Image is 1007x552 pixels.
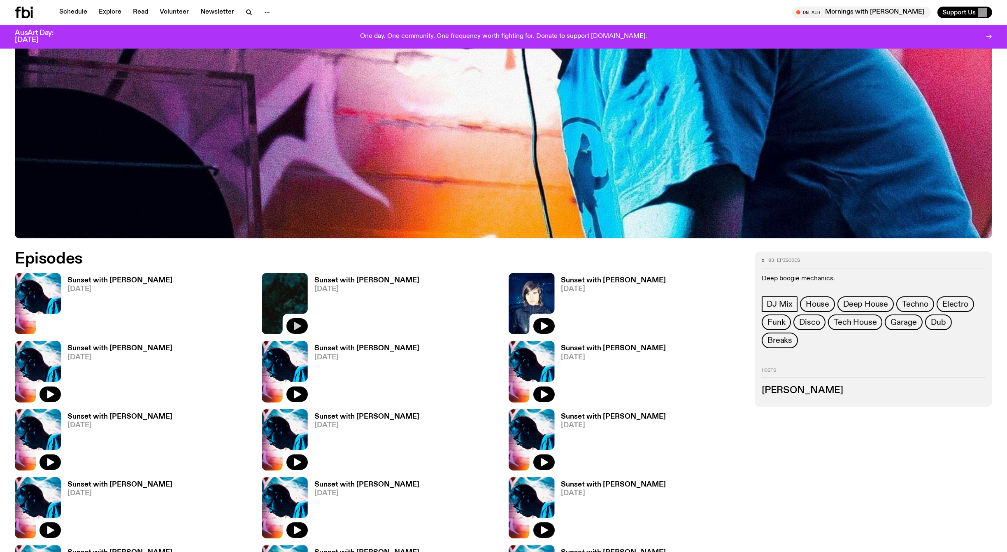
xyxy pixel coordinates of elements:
h3: Sunset with [PERSON_NAME] [314,345,419,352]
img: Simon Caldwell stands side on, looking downwards. He has headphones on. Behind him is a brightly ... [15,477,61,538]
a: Dub [925,314,951,330]
h2: Hosts [762,368,986,378]
h3: Sunset with [PERSON_NAME] [561,277,666,284]
span: [DATE] [314,286,419,293]
a: Sunset with [PERSON_NAME][DATE] [308,481,419,538]
a: Read [128,7,153,18]
h2: Episodes [15,252,663,266]
span: Support Us [942,9,976,16]
h3: Sunset with [PERSON_NAME] [67,413,172,420]
h3: Sunset with [PERSON_NAME] [314,277,419,284]
span: Breaks [767,336,792,345]
a: DJ Mix [762,296,798,312]
h3: Sunset with [PERSON_NAME] [561,345,666,352]
a: Sunset with [PERSON_NAME][DATE] [308,277,419,334]
img: Simon Caldwell stands side on, looking downwards. He has headphones on. Behind him is a brightly ... [509,341,555,402]
span: Electro [942,300,968,309]
span: [DATE] [67,286,172,293]
a: Sunset with [PERSON_NAME][DATE] [308,413,419,470]
a: Electro [937,296,974,312]
img: Simon Caldwell stands side on, looking downwards. He has headphones on. Behind him is a brightly ... [262,477,308,538]
a: Funk [762,314,791,330]
button: On AirMornings with [PERSON_NAME] [792,7,931,18]
span: 93 episodes [768,258,800,263]
img: Simon Caldwell stands side on, looking downwards. He has headphones on. Behind him is a brightly ... [15,273,61,334]
span: Deep House [843,300,888,309]
img: Simon Caldwell stands side on, looking downwards. He has headphones on. Behind him is a brightly ... [262,341,308,402]
span: [DATE] [67,354,172,361]
a: Sunset with [PERSON_NAME][DATE] [308,345,419,402]
h3: Sunset with [PERSON_NAME] [314,481,419,488]
h3: Sunset with [PERSON_NAME] [67,481,172,488]
h3: Sunset with [PERSON_NAME] [314,413,419,420]
span: Disco [799,318,820,327]
a: Sunset with [PERSON_NAME][DATE] [555,345,666,402]
p: One day. One community. One frequency worth fighting for. Donate to support [DOMAIN_NAME]. [360,33,647,40]
span: [DATE] [314,422,419,429]
a: Techno [896,296,934,312]
span: Funk [767,318,785,327]
a: Sunset with [PERSON_NAME][DATE] [61,413,172,470]
h3: Sunset with [PERSON_NAME] [67,277,172,284]
span: [DATE] [314,354,419,361]
span: [DATE] [561,490,666,497]
span: [DATE] [561,354,666,361]
a: Explore [94,7,126,18]
a: Sunset with [PERSON_NAME][DATE] [555,413,666,470]
a: Deep House [837,296,894,312]
a: Tech House [828,314,882,330]
h3: Sunset with [PERSON_NAME] [561,413,666,420]
span: [DATE] [67,422,172,429]
a: Volunteer [155,7,194,18]
span: Techno [902,300,928,309]
span: House [806,300,829,309]
img: Simon Caldwell stands side on, looking downwards. He has headphones on. Behind him is a brightly ... [15,341,61,402]
span: [DATE] [314,490,419,497]
span: DJ Mix [767,300,793,309]
img: Simon Caldwell stands side on, looking downwards. He has headphones on. Behind him is a brightly ... [262,409,308,470]
h3: Sunset with [PERSON_NAME] [67,345,172,352]
h3: Sunset with [PERSON_NAME] [561,481,666,488]
span: Tech House [834,318,877,327]
a: Garage [885,314,923,330]
img: Simon Caldwell stands side on, looking downwards. He has headphones on. Behind him is a brightly ... [509,409,555,470]
a: Sunset with [PERSON_NAME][DATE] [555,277,666,334]
a: Disco [793,314,826,330]
a: Breaks [762,333,798,348]
span: [DATE] [561,422,666,429]
span: Garage [891,318,917,327]
button: Support Us [937,7,992,18]
img: Simon Caldwell stands side on, looking downwards. He has headphones on. Behind him is a brightly ... [15,409,61,470]
h3: [PERSON_NAME] [762,386,986,395]
a: Sunset with [PERSON_NAME][DATE] [555,481,666,538]
p: Deep boogie mechanics. [762,275,986,283]
a: Sunset with [PERSON_NAME][DATE] [61,345,172,402]
a: Schedule [54,7,92,18]
span: Dub [931,318,946,327]
span: [DATE] [67,490,172,497]
a: Sunset with [PERSON_NAME][DATE] [61,277,172,334]
span: [DATE] [561,286,666,293]
a: Newsletter [195,7,239,18]
h3: AusArt Day: [DATE] [15,30,67,44]
img: Simon Caldwell stands side on, looking downwards. He has headphones on. Behind him is a brightly ... [509,477,555,538]
a: House [800,296,835,312]
a: Sunset with [PERSON_NAME][DATE] [61,481,172,538]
